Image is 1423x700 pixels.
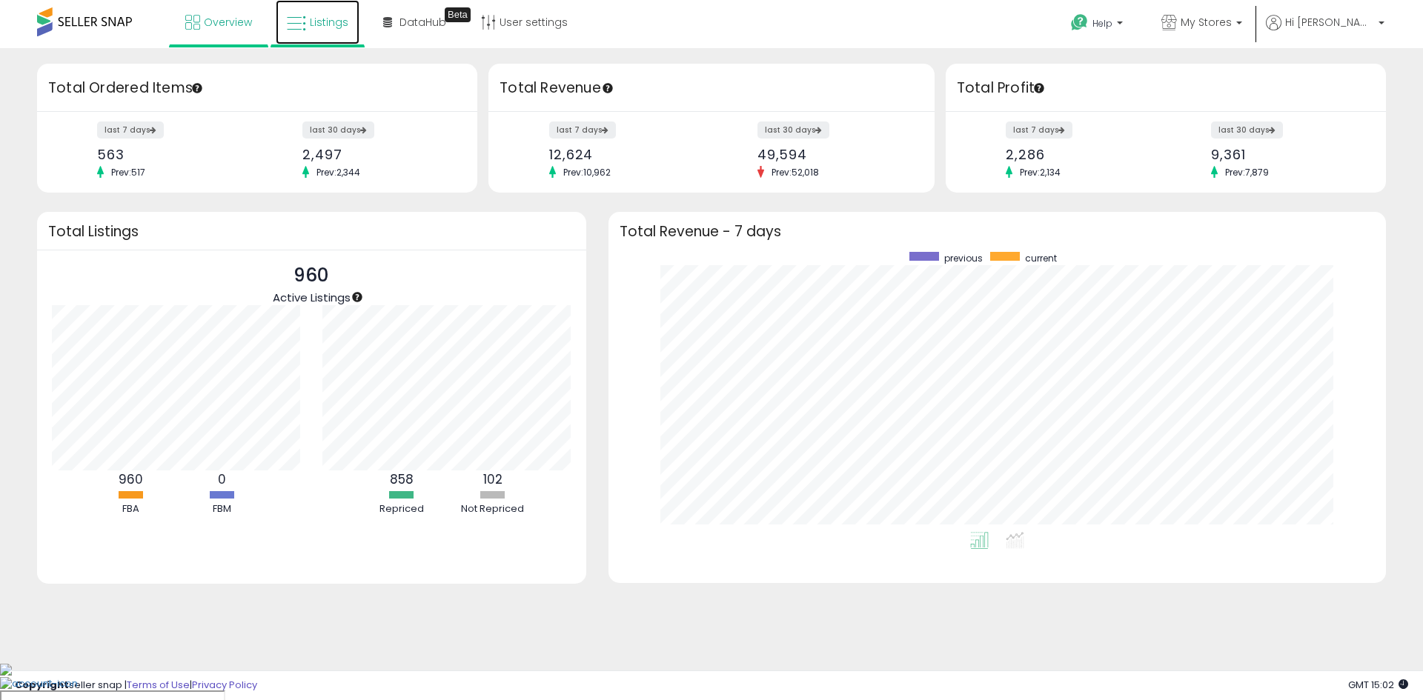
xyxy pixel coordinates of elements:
[48,78,466,99] h3: Total Ordered Items
[556,166,618,179] span: Prev: 10,962
[1266,15,1384,48] a: Hi [PERSON_NAME]
[97,147,246,162] div: 563
[390,470,414,488] b: 858
[549,147,700,162] div: 12,624
[1070,13,1089,32] i: Get Help
[302,121,374,139] label: last 30 days
[302,147,451,162] div: 2,497
[1218,166,1276,179] span: Prev: 7,879
[273,290,351,305] span: Active Listings
[1059,2,1138,48] a: Help
[944,252,983,264] span: previous
[273,261,351,290] p: 960
[1006,147,1155,162] div: 2,286
[957,78,1375,99] h3: Total Profit
[119,470,143,488] b: 960
[500,78,923,99] h3: Total Revenue
[399,15,446,30] span: DataHub
[357,502,446,516] div: Repriced
[97,121,164,139] label: last 7 days
[549,121,616,139] label: last 7 days
[48,226,575,237] h3: Total Listings
[351,290,364,304] div: Tooltip anchor
[757,147,909,162] div: 49,594
[310,15,348,30] span: Listings
[757,121,829,139] label: last 30 days
[620,226,1375,237] h3: Total Revenue - 7 days
[764,166,826,179] span: Prev: 52,018
[218,470,226,488] b: 0
[1092,17,1112,30] span: Help
[86,502,175,516] div: FBA
[601,81,614,95] div: Tooltip anchor
[190,81,204,95] div: Tooltip anchor
[1032,81,1046,95] div: Tooltip anchor
[483,470,502,488] b: 102
[445,7,471,22] div: Tooltip anchor
[177,502,266,516] div: FBM
[1025,252,1057,264] span: current
[1211,147,1360,162] div: 9,361
[1006,121,1072,139] label: last 7 days
[204,15,252,30] span: Overview
[1012,166,1068,179] span: Prev: 2,134
[104,166,153,179] span: Prev: 517
[1211,121,1283,139] label: last 30 days
[448,502,537,516] div: Not Repriced
[1181,15,1232,30] span: My Stores
[1285,15,1374,30] span: Hi [PERSON_NAME]
[309,166,368,179] span: Prev: 2,344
